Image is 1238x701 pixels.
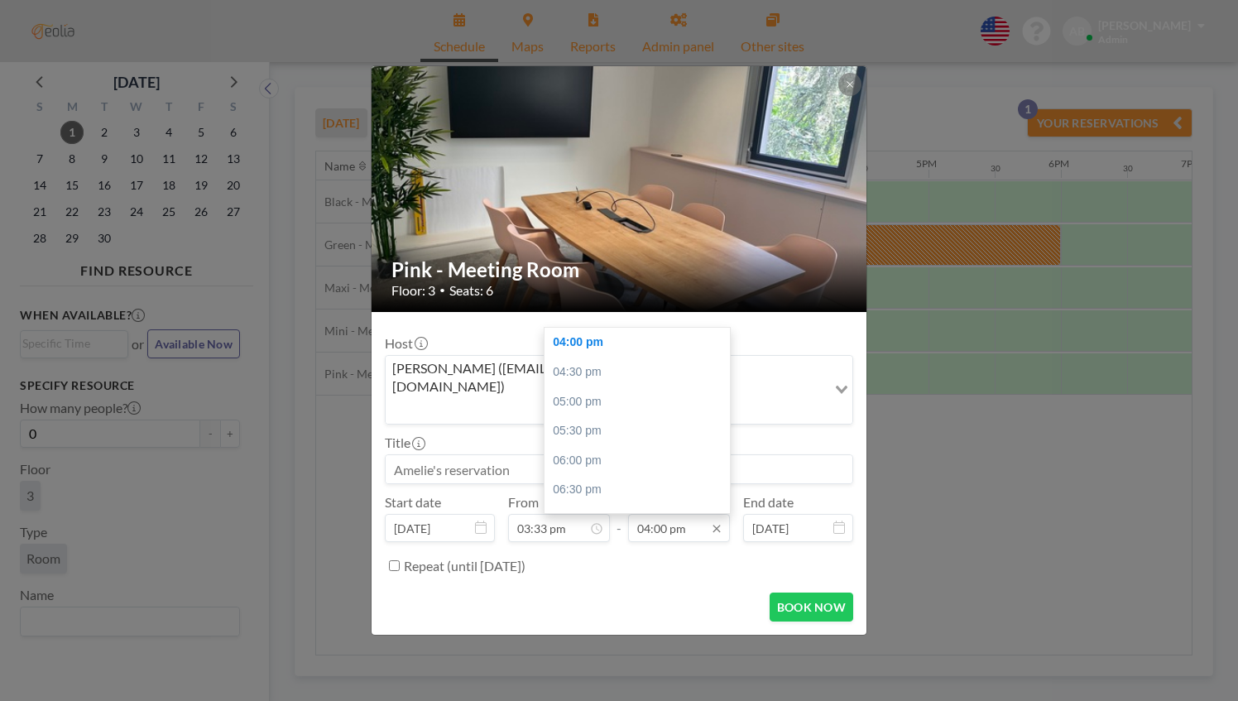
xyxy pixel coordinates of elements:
[545,358,738,387] div: 04:30 pm
[449,282,493,299] span: Seats: 6
[439,284,445,296] span: •
[545,446,738,476] div: 06:00 pm
[770,593,853,622] button: BOOK NOW
[386,356,852,425] div: Search for option
[508,494,539,511] label: From
[545,475,738,505] div: 06:30 pm
[386,455,852,483] input: Amelie's reservation
[372,2,868,375] img: 537.jpg
[743,494,794,511] label: End date
[391,282,435,299] span: Floor: 3
[617,500,621,536] span: -
[387,399,825,420] input: Search for option
[385,494,441,511] label: Start date
[404,558,525,574] label: Repeat (until [DATE])
[389,359,823,396] span: [PERSON_NAME] ([EMAIL_ADDRESS][PERSON_NAME][DOMAIN_NAME])
[391,257,848,282] h2: Pink - Meeting Room
[545,328,738,358] div: 04:00 pm
[545,387,738,417] div: 05:00 pm
[545,416,738,446] div: 05:30 pm
[545,505,738,535] div: 07:00 pm
[385,335,426,352] label: Host
[385,435,424,451] label: Title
